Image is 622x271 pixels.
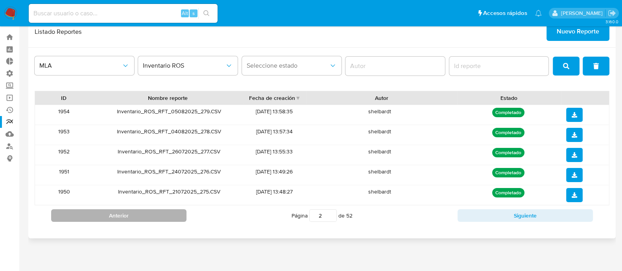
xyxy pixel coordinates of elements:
[483,9,527,17] span: Accesos rápidos
[29,8,218,18] input: Buscar usuario o caso...
[608,9,616,17] a: Salir
[198,8,214,19] button: search-icon
[561,9,605,17] p: leandro.caroprese@mercadolibre.com
[192,9,195,17] span: s
[605,18,618,25] span: 3.160.0
[535,10,542,17] a: Notificaciones
[182,9,188,17] span: Alt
